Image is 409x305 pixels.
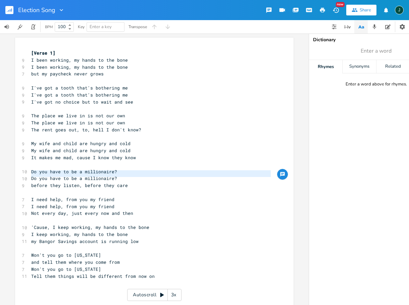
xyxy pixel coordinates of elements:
[31,238,139,244] span: my Bangor Savings account is running low
[346,81,407,87] div: Enter a word above for rhymes.
[395,6,404,14] div: Jim63
[361,47,392,55] span: Enter a word
[168,289,180,301] div: 3x
[129,25,147,29] div: Transpose
[31,147,131,154] span: My wife and child are hungry and cold
[31,120,125,126] span: The place we live in is not our own
[31,155,136,161] span: It makes me mad, cause I know they know
[31,92,128,98] span: I've got a tooth that's bothering me
[31,266,101,272] span: Won't you go to [US_STATE]
[31,210,133,216] span: Not every day, just every now and then
[395,2,404,18] button: J
[127,289,182,301] div: Autoscroll
[329,4,343,16] button: New
[31,182,128,188] span: before they listen, before they care
[31,175,117,181] span: Do you have to be a millionaire?
[31,71,104,77] span: but my paycheck never grows
[31,140,131,146] span: My wife and child are hungry and cold
[336,2,345,7] div: New
[31,85,128,91] span: I've got a tooth that's bothering me
[31,57,128,63] span: I been working, my hands to the bone
[31,252,101,258] span: Won't you go to [US_STATE]
[31,64,128,70] span: I been working, my hands to the bone
[31,196,114,202] span: I need help, from you my friend
[31,231,128,237] span: I keep working, my hands to the bone
[78,25,85,29] div: Key
[31,273,155,279] span: Tell them things will be different from now on
[309,60,342,73] div: Rhymes
[31,99,133,105] span: I've got no choice but to wait and see
[90,24,112,30] span: Enter a key
[31,259,120,265] span: and tell them where you come from
[360,7,371,13] div: Share
[346,5,376,15] button: Share
[31,224,149,230] span: 'Cause, I keep working, my hands to the bone
[31,127,141,133] span: The rent goes out, to, hell I don't know?
[45,25,53,29] div: BPM
[343,60,376,73] div: Synonyms
[31,113,125,119] span: The place we live in is not our own
[31,169,117,175] span: Do you have to be a millionaire?
[31,50,55,56] span: [Verse 1]
[31,203,114,209] span: I need help, from you my friend
[18,7,55,13] span: Election Song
